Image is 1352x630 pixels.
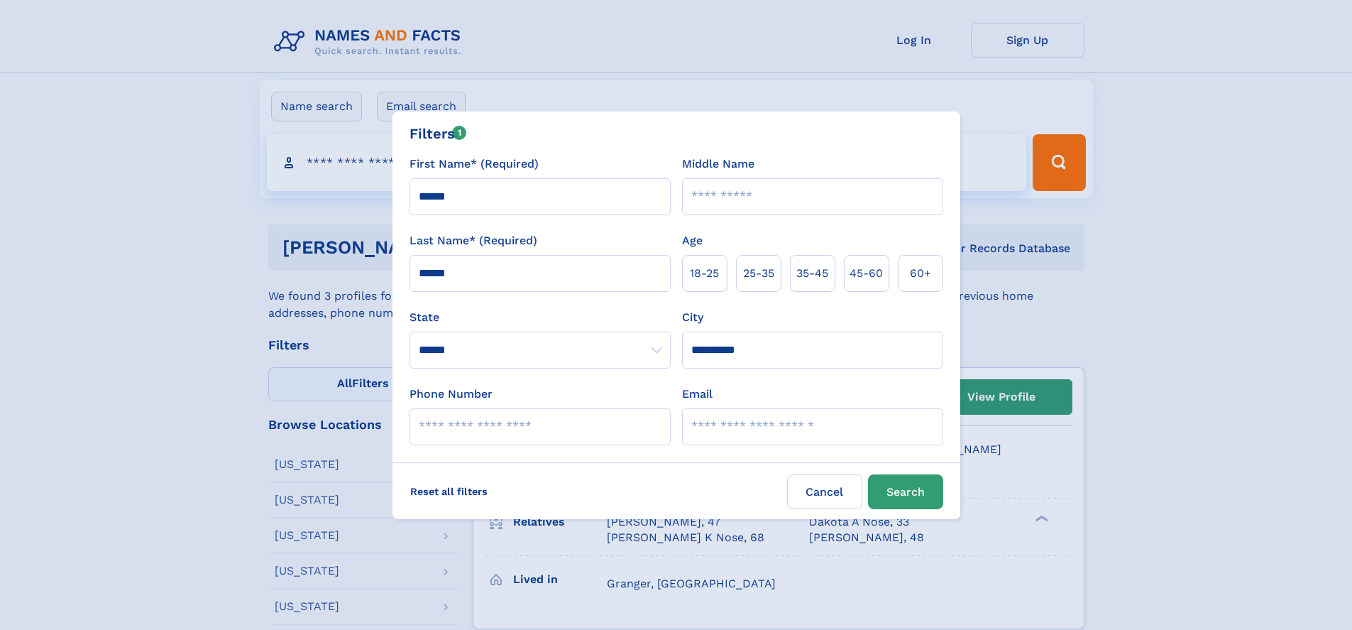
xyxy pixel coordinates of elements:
[787,474,862,509] label: Cancel
[868,474,943,509] button: Search
[682,232,703,249] label: Age
[850,265,883,282] span: 45‑60
[690,265,719,282] span: 18‑25
[410,156,539,173] label: First Name* (Required)
[682,156,754,173] label: Middle Name
[682,386,713,403] label: Email
[410,123,467,144] div: Filters
[743,265,774,282] span: 25‑35
[796,265,828,282] span: 35‑45
[910,265,931,282] span: 60+
[410,232,537,249] label: Last Name* (Required)
[410,386,493,403] label: Phone Number
[682,309,703,326] label: City
[410,309,671,326] label: State
[401,474,497,509] label: Reset all filters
